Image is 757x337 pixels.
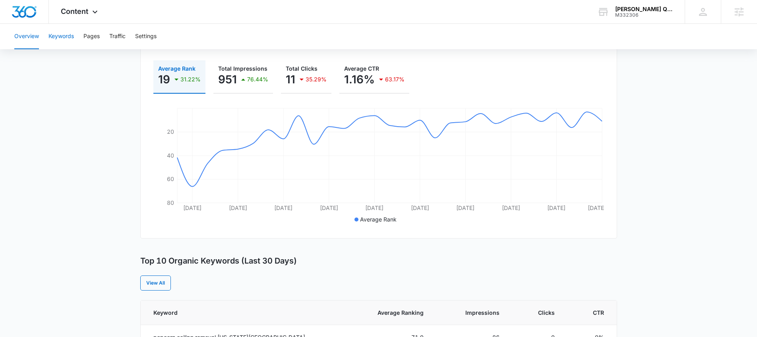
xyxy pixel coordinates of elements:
[530,308,555,317] span: Clicks
[365,308,424,317] span: Average Ranking
[79,46,85,52] img: tab_keywords_by_traffic_grey.svg
[365,204,383,211] tspan: [DATE]
[167,152,174,159] tspan: 40
[587,204,606,211] tspan: [DATE]
[140,256,297,266] h3: Top 10 Organic Keywords (Last 30 Days)
[183,204,201,211] tspan: [DATE]
[501,204,520,211] tspan: [DATE]
[140,275,171,291] a: View All
[48,24,74,49] button: Keywords
[14,24,39,49] button: Overview
[167,199,174,206] tspan: 80
[88,47,134,52] div: Keywords by Traffic
[585,308,604,317] span: CTR
[615,6,673,12] div: account name
[83,24,100,49] button: Pages
[21,21,87,27] div: Domain: [DOMAIN_NAME]
[153,308,323,317] span: Keyword
[456,204,474,211] tspan: [DATE]
[61,7,88,15] span: Content
[274,204,292,211] tspan: [DATE]
[218,65,267,72] span: Total Impressions
[286,65,318,72] span: Total Clicks
[454,308,499,317] span: Impressions
[344,65,379,72] span: Average CTR
[21,46,28,52] img: tab_domain_overview_orange.svg
[306,77,327,82] p: 35.29%
[135,24,157,49] button: Settings
[360,216,397,223] span: Average Rank
[319,204,338,211] tspan: [DATE]
[344,73,375,86] p: 1.16%
[158,65,196,72] span: Average Rank
[167,128,174,135] tspan: 20
[410,204,429,211] tspan: [DATE]
[218,73,237,86] p: 951
[547,204,565,211] tspan: [DATE]
[22,13,39,19] div: v 4.0.25
[167,175,174,182] tspan: 60
[13,13,19,19] img: logo_orange.svg
[30,47,71,52] div: Domain Overview
[228,204,247,211] tspan: [DATE]
[615,12,673,18] div: account id
[13,21,19,27] img: website_grey.svg
[158,73,170,86] p: 19
[180,77,201,82] p: 31.22%
[247,77,268,82] p: 76.44%
[385,77,405,82] p: 63.17%
[286,73,295,86] p: 11
[109,24,126,49] button: Traffic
